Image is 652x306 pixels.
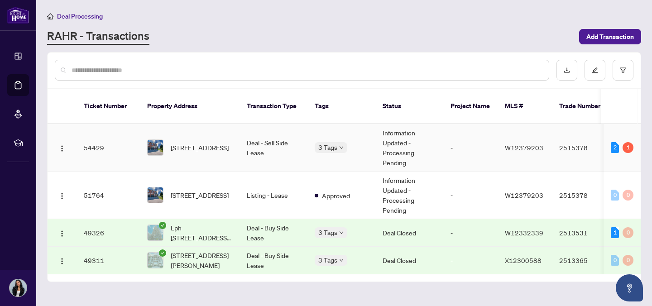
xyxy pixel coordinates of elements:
span: edit [592,67,598,73]
button: Logo [55,225,69,240]
td: - [443,172,498,219]
th: Property Address [140,89,240,124]
span: download [564,67,570,73]
span: W12379203 [505,143,543,152]
th: Transaction Type [240,89,307,124]
span: W12379203 [505,191,543,199]
span: home [47,13,53,19]
span: check-circle [159,249,166,257]
span: Approved [322,191,350,201]
td: 2513531 [552,219,615,247]
button: Open asap [616,274,643,301]
button: edit [585,60,605,81]
div: 0 [623,227,633,238]
img: Logo [58,230,66,237]
button: download [556,60,577,81]
span: Deal Processing [57,12,103,20]
td: 2515378 [552,124,615,172]
div: 0 [611,190,619,201]
td: 49326 [77,219,140,247]
th: Trade Number [552,89,615,124]
span: [STREET_ADDRESS] [171,190,229,200]
td: Deal - Buy Side Lease [240,219,307,247]
td: Deal - Buy Side Lease [240,247,307,274]
th: MLS # [498,89,552,124]
div: 1 [611,227,619,238]
div: 1 [623,142,633,153]
td: Information Updated - Processing Pending [375,172,443,219]
a: RAHR - Transactions [47,29,149,45]
td: Deal - Sell Side Lease [240,124,307,172]
button: Logo [55,188,69,202]
td: 49311 [77,247,140,274]
span: 3 Tags [318,255,337,265]
span: down [339,230,344,235]
span: 3 Tags [318,227,337,238]
th: Tags [307,89,375,124]
span: W12332339 [505,229,543,237]
th: Status [375,89,443,124]
th: Project Name [443,89,498,124]
img: Logo [58,145,66,152]
button: filter [613,60,633,81]
span: [STREET_ADDRESS][PERSON_NAME] [171,250,232,270]
button: Logo [55,140,69,155]
span: check-circle [159,222,166,229]
td: - [443,247,498,274]
td: Deal Closed [375,247,443,274]
div: 0 [623,255,633,266]
span: Lph [STREET_ADDRESS][PERSON_NAME] [171,223,232,243]
button: Add Transaction [579,29,641,44]
span: down [339,145,344,150]
img: thumbnail-img [148,253,163,268]
span: down [339,258,344,263]
td: 2513365 [552,247,615,274]
div: 0 [623,190,633,201]
td: - [443,124,498,172]
td: 51764 [77,172,140,219]
span: Add Transaction [586,29,634,44]
div: 0 [611,255,619,266]
img: Profile Icon [10,279,27,296]
span: 3 Tags [318,142,337,153]
th: Ticket Number [77,89,140,124]
img: Logo [58,258,66,265]
span: filter [620,67,626,73]
td: 54429 [77,124,140,172]
button: Logo [55,253,69,268]
td: Information Updated - Processing Pending [375,124,443,172]
span: X12300588 [505,256,542,264]
div: 2 [611,142,619,153]
td: Listing - Lease [240,172,307,219]
img: thumbnail-img [148,187,163,203]
td: 2515378 [552,172,615,219]
td: Deal Closed [375,219,443,247]
img: logo [7,7,29,24]
img: thumbnail-img [148,140,163,155]
span: [STREET_ADDRESS] [171,143,229,153]
td: - [443,219,498,247]
img: Logo [58,192,66,200]
img: thumbnail-img [148,225,163,240]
